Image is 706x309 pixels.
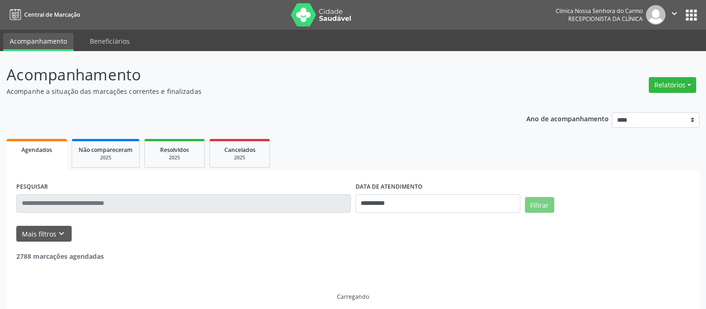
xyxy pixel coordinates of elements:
[21,146,52,154] span: Agendados
[356,180,423,194] label: DATA DE ATENDIMENTO
[83,33,136,49] a: Beneficiários
[151,154,198,161] div: 2025
[525,197,554,213] button: Filtrar
[79,154,133,161] div: 2025
[7,7,80,22] a: Central de Marcação
[79,146,133,154] span: Não compareceram
[216,154,263,161] div: 2025
[16,226,72,242] button: Mais filtroskeyboard_arrow_down
[666,5,683,25] button: 
[224,146,256,154] span: Cancelados
[3,33,74,51] a: Acompanhamento
[16,180,48,194] label: PESQUISAR
[16,252,104,261] strong: 2788 marcações agendadas
[337,293,369,301] div: Carregando
[526,112,609,124] p: Ano de acompanhamento
[556,7,643,15] div: Clinica Nossa Senhora do Carmo
[669,8,679,19] i: 
[7,63,491,86] p: Acompanhamento
[56,229,67,239] i: keyboard_arrow_down
[683,7,699,23] button: apps
[568,15,643,23] span: Recepcionista da clínica
[160,146,189,154] span: Resolvidos
[646,5,666,25] img: img
[649,77,696,93] button: Relatórios
[24,11,80,19] span: Central de Marcação
[7,86,491,96] p: Acompanhe a situação das marcações correntes e finalizadas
